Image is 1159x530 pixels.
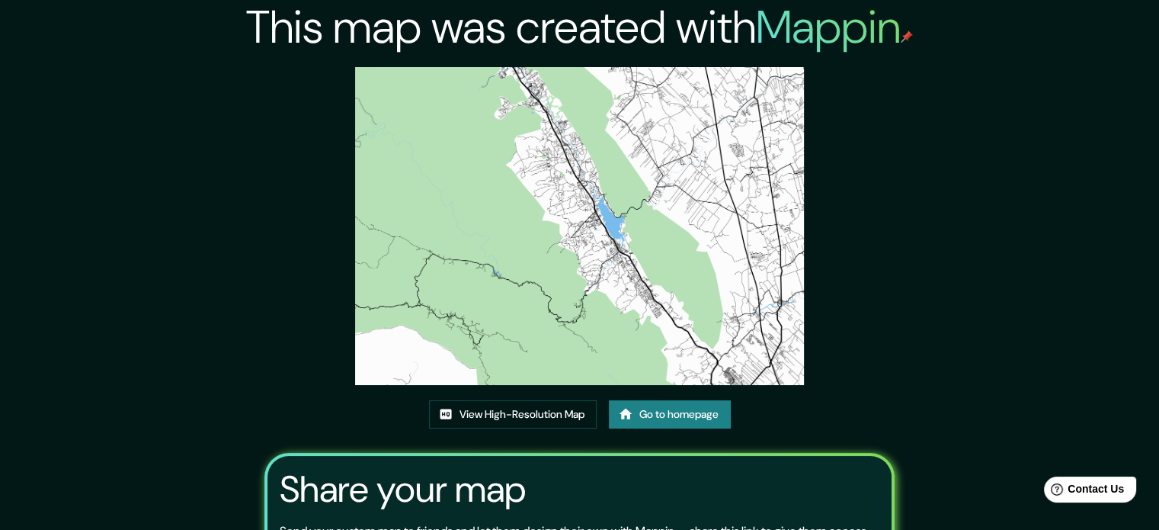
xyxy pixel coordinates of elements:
h3: Share your map [280,468,526,511]
a: Go to homepage [609,400,731,429]
iframe: Help widget launcher [1023,471,1142,513]
img: mappin-pin [901,31,913,43]
img: created-map [355,67,805,385]
a: View High-Resolution Map [429,400,597,429]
